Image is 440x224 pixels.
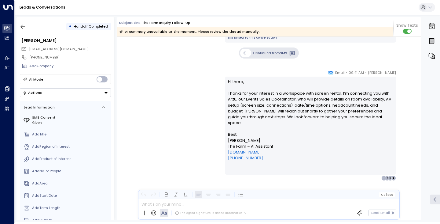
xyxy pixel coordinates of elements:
[119,28,260,35] div: AI summary unavailable at the moment. Please review the thread manually.
[228,36,393,40] a: Linked to this conversation
[69,22,71,31] div: •
[150,191,157,198] button: Redo
[32,132,109,137] div: AddTitle
[32,115,109,120] label: SMS Consent
[32,120,109,125] div: Given
[349,70,364,76] span: 09:41 AM
[29,55,111,60] div: [PHONE_NUMBER]
[253,51,287,56] p: Continued from
[32,218,109,223] div: AddBudget
[29,47,89,51] span: [EMAIL_ADDRESS][DOMAIN_NAME]
[346,70,347,76] span: •
[365,70,367,76] span: •
[20,5,65,10] a: Leads & Conversations
[335,70,345,76] span: Email
[228,138,393,161] p: [PERSON_NAME] The Farm – AI Assistant
[32,193,109,198] div: AddStart Date
[228,131,393,137] p: Best,
[228,79,393,132] p: Hi there, Thanks for your interest in a workspace with screen rental. I’m connecting you with Arz...
[175,211,246,215] div: The agent signature is added automatically
[74,24,108,29] span: Handoff Completed
[32,181,109,186] div: AddArea
[391,176,396,180] div: A
[140,191,147,198] button: Undo
[379,192,395,197] button: Cc|Bcc
[398,70,408,79] img: 5_headshot.jpg
[228,149,261,155] a: [DOMAIN_NAME]
[23,90,42,95] div: Actions
[20,88,111,97] button: Actions
[20,88,111,97] div: Button group with a nested menu
[22,105,55,110] div: Lead Information
[280,51,287,55] span: SMS
[21,38,111,44] div: [PERSON_NAME]
[368,70,396,76] span: [PERSON_NAME]
[29,76,43,82] div: AI Mode
[142,20,190,25] div: The Farm Inquiry Follow-up
[388,176,393,180] div: S
[228,155,263,161] a: [PHONE_NUMBER]
[385,176,390,180] div: T
[381,176,386,180] div: L
[386,193,387,196] span: |
[32,156,109,161] div: AddProduct of Interest
[29,63,111,69] div: AddCompany
[119,20,141,25] span: Subject Line:
[29,47,89,52] span: stmotion7@gmail.com
[32,205,109,211] div: AddTerm Length
[381,193,393,196] span: Cc Bcc
[32,144,109,149] div: AddRegion of Interest
[32,169,109,174] div: AddNo. of People
[396,23,418,28] span: Show Texts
